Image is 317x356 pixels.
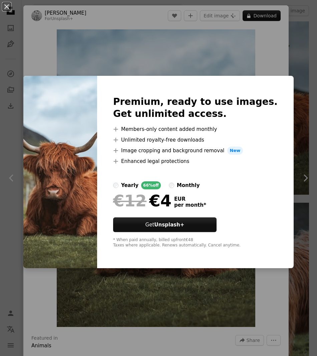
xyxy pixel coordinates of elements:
li: Enhanced legal protections [113,157,278,165]
div: * When paid annually, billed upfront €48 Taxes where applicable. Renews automatically. Cancel any... [113,237,278,248]
h2: Premium, ready to use images. Get unlimited access. [113,96,278,120]
img: premium_photo-1693724097398-a8db943f5cb1 [23,76,97,268]
input: yearly66%off [113,183,118,188]
span: EUR [174,196,206,202]
input: monthly [169,183,174,188]
span: New [227,147,243,155]
li: Unlimited royalty-free downloads [113,136,278,144]
li: Members-only content added monthly [113,125,278,133]
span: per month * [174,202,206,208]
span: €12 [113,192,146,209]
strong: Unsplash+ [154,222,184,228]
div: €4 [113,192,172,209]
div: yearly [121,181,138,189]
button: GetUnsplash+ [113,217,217,232]
li: Image cropping and background removal [113,147,278,155]
div: monthly [177,181,200,189]
div: 66% off [141,181,161,189]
